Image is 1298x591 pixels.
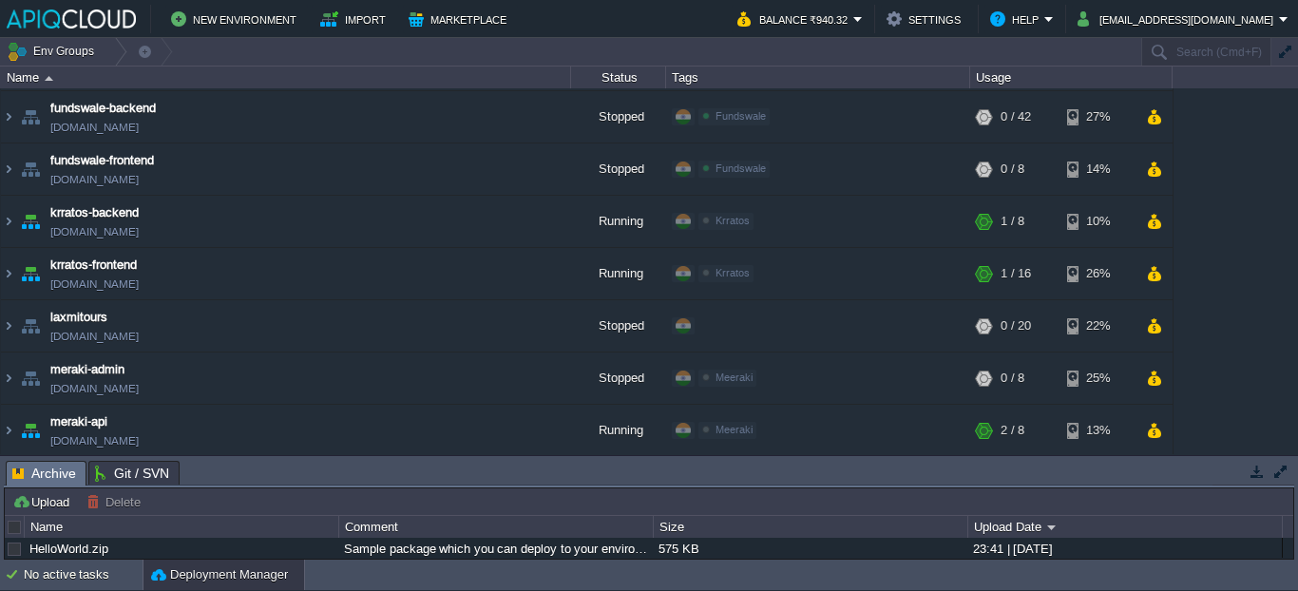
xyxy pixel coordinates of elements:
[887,8,966,30] button: Settings
[17,405,44,456] img: AMDAwAAAACH5BAEAAAAALAAAAAABAAEAAAICRAEAOw==
[151,565,288,584] button: Deployment Manager
[12,493,75,510] button: Upload
[1001,300,1031,352] div: 0 / 20
[654,538,966,560] div: 575 KB
[968,538,1281,560] div: 23:41 | [DATE]
[1001,196,1024,247] div: 1 / 8
[1067,353,1129,404] div: 25%
[971,67,1172,88] div: Usage
[50,360,124,379] a: meraki-admin
[340,516,653,538] div: Comment
[29,542,108,556] a: HelloWorld.zip
[17,196,44,247] img: AMDAwAAAACH5BAEAAAAALAAAAAABAAEAAAICRAEAOw==
[50,222,139,241] a: [DOMAIN_NAME]
[2,67,570,88] div: Name
[1,248,16,299] img: AMDAwAAAACH5BAEAAAAALAAAAAABAAEAAAICRAEAOw==
[7,10,136,29] img: APIQCloud
[50,412,107,431] a: meraki-api
[1067,300,1129,352] div: 22%
[990,8,1044,30] button: Help
[17,300,44,352] img: AMDAwAAAACH5BAEAAAAALAAAAAABAAEAAAICRAEAOw==
[1001,353,1024,404] div: 0 / 8
[50,118,139,137] a: [DOMAIN_NAME]
[12,462,76,486] span: Archive
[50,275,139,294] a: [DOMAIN_NAME]
[716,372,753,383] span: Meeraki
[7,38,101,65] button: Env Groups
[716,267,750,278] span: Krratos
[50,327,139,346] a: [DOMAIN_NAME]
[571,91,666,143] div: Stopped
[716,424,753,435] span: Meeraki
[1,300,16,352] img: AMDAwAAAACH5BAEAAAAALAAAAAABAAEAAAICRAEAOw==
[95,462,169,485] span: Git / SVN
[320,8,391,30] button: Import
[1,196,16,247] img: AMDAwAAAACH5BAEAAAAALAAAAAABAAEAAAICRAEAOw==
[667,67,969,88] div: Tags
[571,196,666,247] div: Running
[572,67,665,88] div: Status
[1067,91,1129,143] div: 27%
[24,560,143,590] div: No active tasks
[571,143,666,195] div: Stopped
[17,143,44,195] img: AMDAwAAAACH5BAEAAAAALAAAAAABAAEAAAICRAEAOw==
[1067,196,1129,247] div: 10%
[17,353,44,404] img: AMDAwAAAACH5BAEAAAAALAAAAAABAAEAAAICRAEAOw==
[655,516,967,538] div: Size
[969,516,1282,538] div: Upload Date
[716,162,766,174] span: Fundswale
[1078,8,1279,30] button: [EMAIL_ADDRESS][DOMAIN_NAME]
[26,516,338,538] div: Name
[1067,248,1129,299] div: 26%
[86,493,146,510] button: Delete
[50,308,107,327] a: laxmitours
[17,248,44,299] img: AMDAwAAAACH5BAEAAAAALAAAAAABAAEAAAICRAEAOw==
[45,76,53,81] img: AMDAwAAAACH5BAEAAAAALAAAAAABAAEAAAICRAEAOw==
[716,215,750,226] span: Krratos
[50,99,156,118] a: fundswale-backend
[50,431,139,450] a: [DOMAIN_NAME]
[1001,405,1024,456] div: 2 / 8
[1001,91,1031,143] div: 0 / 42
[571,300,666,352] div: Stopped
[50,256,137,275] a: krratos-frontend
[50,170,139,189] a: [DOMAIN_NAME]
[50,151,154,170] a: fundswale-frontend
[17,91,44,143] img: AMDAwAAAACH5BAEAAAAALAAAAAABAAEAAAICRAEAOw==
[339,538,652,560] div: Sample package which you can deploy to your environment. Feel free to delete and upload a package...
[1067,405,1129,456] div: 13%
[1067,143,1129,195] div: 14%
[571,248,666,299] div: Running
[737,8,853,30] button: Balance ₹940.32
[50,203,139,222] a: krratos-backend
[171,8,302,30] button: New Environment
[1,143,16,195] img: AMDAwAAAACH5BAEAAAAALAAAAAABAAEAAAICRAEAOw==
[1,353,16,404] img: AMDAwAAAACH5BAEAAAAALAAAAAABAAEAAAICRAEAOw==
[50,379,139,398] a: [DOMAIN_NAME]
[1,91,16,143] img: AMDAwAAAACH5BAEAAAAALAAAAAABAAEAAAICRAEAOw==
[716,110,766,122] span: Fundswale
[409,8,512,30] button: Marketplace
[1001,248,1031,299] div: 1 / 16
[571,353,666,404] div: Stopped
[1001,143,1024,195] div: 0 / 8
[1,405,16,456] img: AMDAwAAAACH5BAEAAAAALAAAAAABAAEAAAICRAEAOw==
[571,405,666,456] div: Running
